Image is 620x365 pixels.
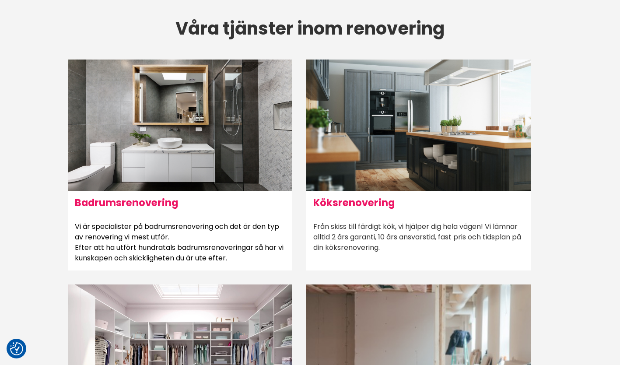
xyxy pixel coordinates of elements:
[306,191,531,214] h6: Köksrenovering
[306,60,531,260] a: Köksrenovering Från skiss till färdigt kök, vi hjälper dig hela vägen! Vi lämnar alltid 2 års gar...
[61,19,560,39] h2: Våra tjänster inom renovering
[68,214,292,270] p: Vi är specialister på badrumsrenovering och det är den typ av renovering vi mest utför. Efter att...
[306,214,531,260] p: Från skiss till färdigt kök, vi hjälper dig hela vägen! Vi lämnar alltid 2 års garanti, 10 års an...
[10,342,23,355] img: Revisit consent button
[10,342,23,355] button: Samtyckesinställningar
[68,191,292,214] h6: Badrumsrenovering
[68,60,292,270] a: Badrumsrenovering Vi är specialister på badrumsrenovering och det är den typ av renovering vi mes...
